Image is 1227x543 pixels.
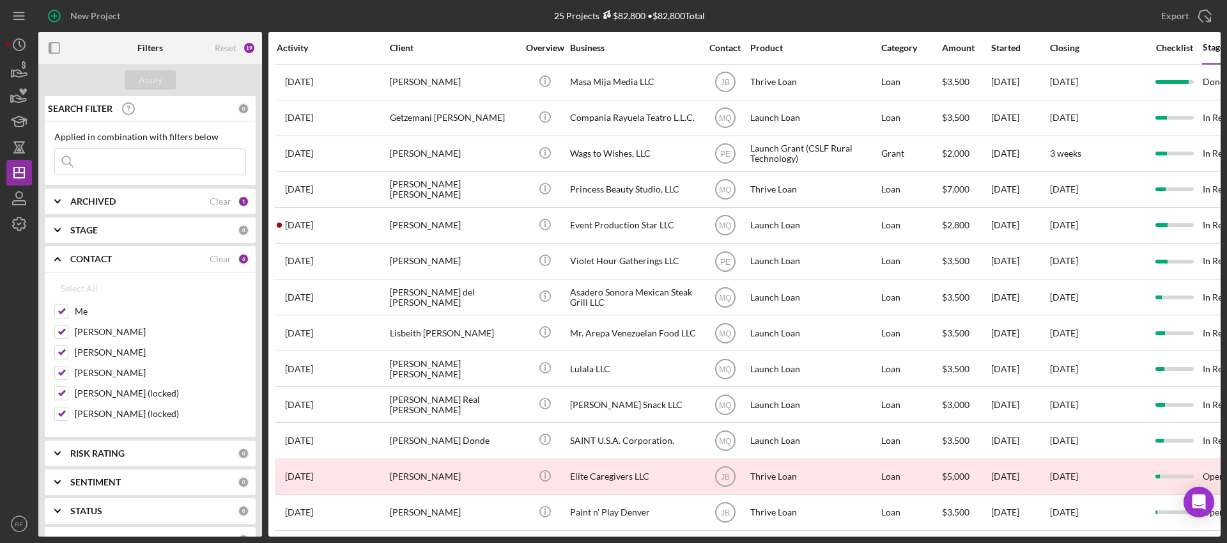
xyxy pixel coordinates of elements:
div: Thrive Loan [750,173,878,207]
time: 2025-09-25 16:43 [285,400,313,410]
div: Category [881,43,941,53]
div: [PERSON_NAME] [390,209,518,242]
span: $3,500 [942,435,969,446]
time: 2025-07-08 17:42 [285,507,313,517]
time: [DATE] [1050,184,1078,194]
div: 0 [238,224,249,236]
text: JB [720,508,729,517]
div: [PERSON_NAME] [390,460,518,494]
time: [DATE] [1050,255,1078,266]
b: CONTACT [70,254,112,264]
b: SEARCH FILTER [48,104,112,114]
div: Checklist [1147,43,1201,53]
div: Thrive Loan [750,65,878,99]
div: Lulala LLC [570,352,698,386]
time: 2025-09-11 16:14 [285,328,313,338]
div: [DATE] [991,423,1049,457]
div: Launch Loan [750,280,878,314]
div: [DATE] [991,137,1049,171]
div: Apply [139,70,162,90]
div: [DATE] [991,244,1049,278]
div: [DATE] [991,65,1049,99]
label: [PERSON_NAME] [75,346,246,359]
time: [DATE] [1050,327,1078,338]
div: Closing [1050,43,1146,53]
b: STAGE [70,225,98,235]
button: New Project [38,3,133,29]
label: [PERSON_NAME] (locked) [75,407,246,420]
div: Loan [881,316,941,350]
time: 2025-08-14 19:05 [285,292,313,303]
button: Select All [54,276,104,301]
div: Launch Loan [750,388,878,421]
div: Clear [210,196,231,207]
span: $3,000 [942,399,969,410]
button: Export [1148,3,1221,29]
div: Loan [881,209,941,242]
div: Thrive Loan [750,496,878,530]
div: New Project [70,3,120,29]
div: [PERSON_NAME] [390,65,518,99]
time: 2025-09-17 21:55 [285,77,313,87]
div: Client [390,43,518,53]
div: [PERSON_NAME] Snack LLC [570,388,698,421]
div: Masa Mija Media LLC [570,65,698,99]
time: 2025-07-23 17:09 [285,184,313,194]
div: Loan [881,65,941,99]
div: Clear [210,254,231,264]
span: $2,000 [942,148,969,159]
div: [PERSON_NAME] [PERSON_NAME] [390,352,518,386]
label: [PERSON_NAME] (locked) [75,387,246,400]
div: Select All [61,276,98,301]
div: Open Intercom Messenger [1184,487,1214,517]
time: [DATE] [1050,363,1078,374]
div: [DATE] [991,496,1049,530]
button: RF [6,511,32,537]
div: [PERSON_NAME] del [PERSON_NAME] [390,280,518,314]
div: Getzemani [PERSON_NAME] [390,101,518,135]
b: Filters [137,43,163,53]
div: Compania Rayuela Teatro L.L.C. [570,101,698,135]
text: JB [720,78,729,87]
div: [DATE] [991,388,1049,421]
time: [DATE] [1050,435,1078,446]
div: Launch Loan [750,423,878,457]
text: PE [720,150,730,159]
div: Loan [881,280,941,314]
div: Launch Grant (CSLF Rural Technology) [750,137,878,171]
div: Amount [942,43,990,53]
div: Launch Loan [750,316,878,350]
div: Loan [881,460,941,494]
div: 6 [238,253,249,265]
time: [DATE] [1050,76,1078,87]
div: Loan [881,173,941,207]
div: Asadero Sonora Mexican Steak Grill LLC [570,280,698,314]
span: $3,500 [942,363,969,374]
span: $3,500 [942,292,969,303]
div: $3,500 [942,65,990,99]
div: Wags to Wishes, LLC [570,137,698,171]
div: Launch Loan [750,101,878,135]
text: MQ [719,114,731,123]
text: MQ [719,400,731,409]
div: $5,000 [942,460,990,494]
b: STATUS [70,506,102,516]
time: 2025-09-23 22:19 [285,148,313,159]
span: $3,500 [942,112,969,123]
div: Loan [881,352,941,386]
div: [DATE] [991,352,1049,386]
div: Loan [881,101,941,135]
div: Overview [521,43,569,53]
div: Loan [881,496,941,530]
div: [PERSON_NAME] [PERSON_NAME] [390,173,518,207]
div: 19 [243,42,256,54]
div: Activity [277,43,389,53]
div: $82,800 [599,10,645,21]
div: [DATE] [991,101,1049,135]
time: 2025-10-03 04:36 [285,220,313,230]
time: 3 weeks [1050,148,1081,159]
time: [DATE] [1050,112,1078,123]
text: MQ [719,437,731,446]
div: Lisbeith [PERSON_NAME] [390,316,518,350]
div: [PERSON_NAME] Donde [390,423,518,457]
